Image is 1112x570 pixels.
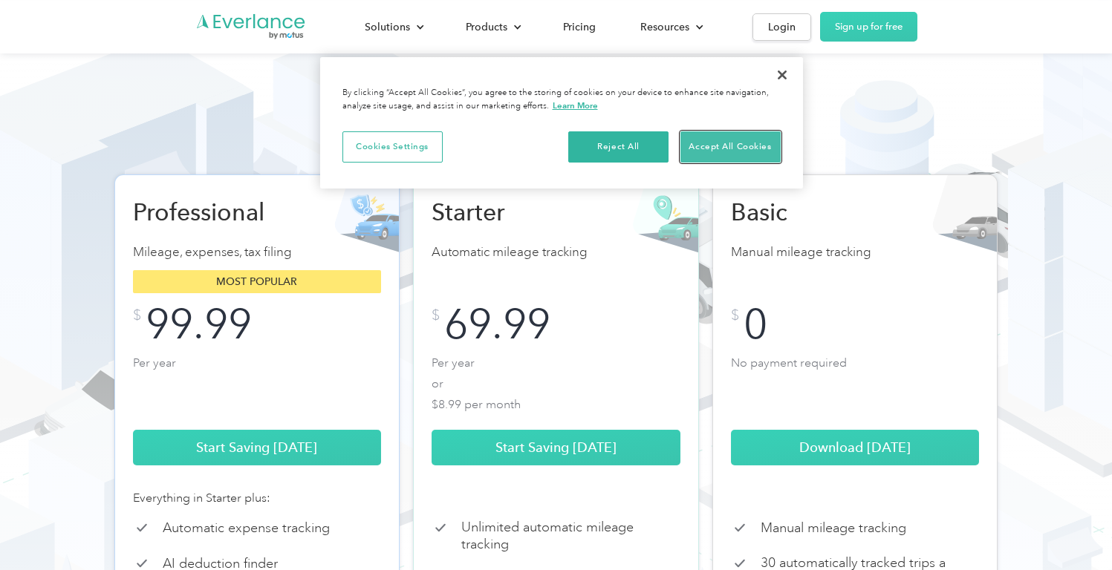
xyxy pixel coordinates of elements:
[342,87,781,113] div: By clicking “Accept All Cookies”, you agree to the storing of cookies on your device to enhance s...
[548,14,611,40] a: Pricing
[133,353,382,412] p: Per year
[163,520,330,537] p: Automatic expense tracking
[146,308,252,341] div: 99.99
[432,430,680,465] a: Start Saving [DATE]
[350,14,436,40] div: Solutions
[731,308,739,323] div: $
[432,197,588,227] h2: Starter
[731,430,980,465] a: Download [DATE]
[342,131,443,163] button: Cookies Settings
[256,195,353,226] input: Submit
[466,18,507,36] div: Products
[320,57,803,189] div: Cookie banner
[133,489,382,507] div: Everything in Starter plus:
[768,18,796,36] div: Login
[195,13,307,41] a: Go to homepage
[451,14,533,40] div: Products
[625,14,715,40] div: Resources
[752,13,811,41] a: Login
[133,270,382,293] div: Most popular
[432,308,440,323] div: $
[761,520,906,537] p: Manual mileage tracking
[568,131,669,163] button: Reject All
[133,430,382,465] a: Start Saving [DATE]
[444,308,550,341] div: 69.99
[680,131,781,163] button: Accept All Cookies
[432,242,680,263] p: Automatic mileage tracking
[133,308,141,323] div: $
[320,57,803,189] div: Privacy
[563,18,596,36] div: Pricing
[256,134,353,166] input: Submit
[731,353,980,412] p: No payment required
[744,308,767,341] div: 0
[640,18,689,36] div: Resources
[365,18,410,36] div: Solutions
[766,59,799,91] button: Close
[432,353,680,412] p: Per year or $8.99 per month
[461,519,680,552] p: Unlimited automatic mileage tracking
[553,100,598,111] a: More information about your privacy, opens in a new tab
[731,197,887,227] h2: Basic
[133,242,382,263] p: Mileage, expenses, tax filing
[820,12,917,42] a: Sign up for free
[731,242,980,263] p: Manual mileage tracking
[133,197,289,227] h2: Professional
